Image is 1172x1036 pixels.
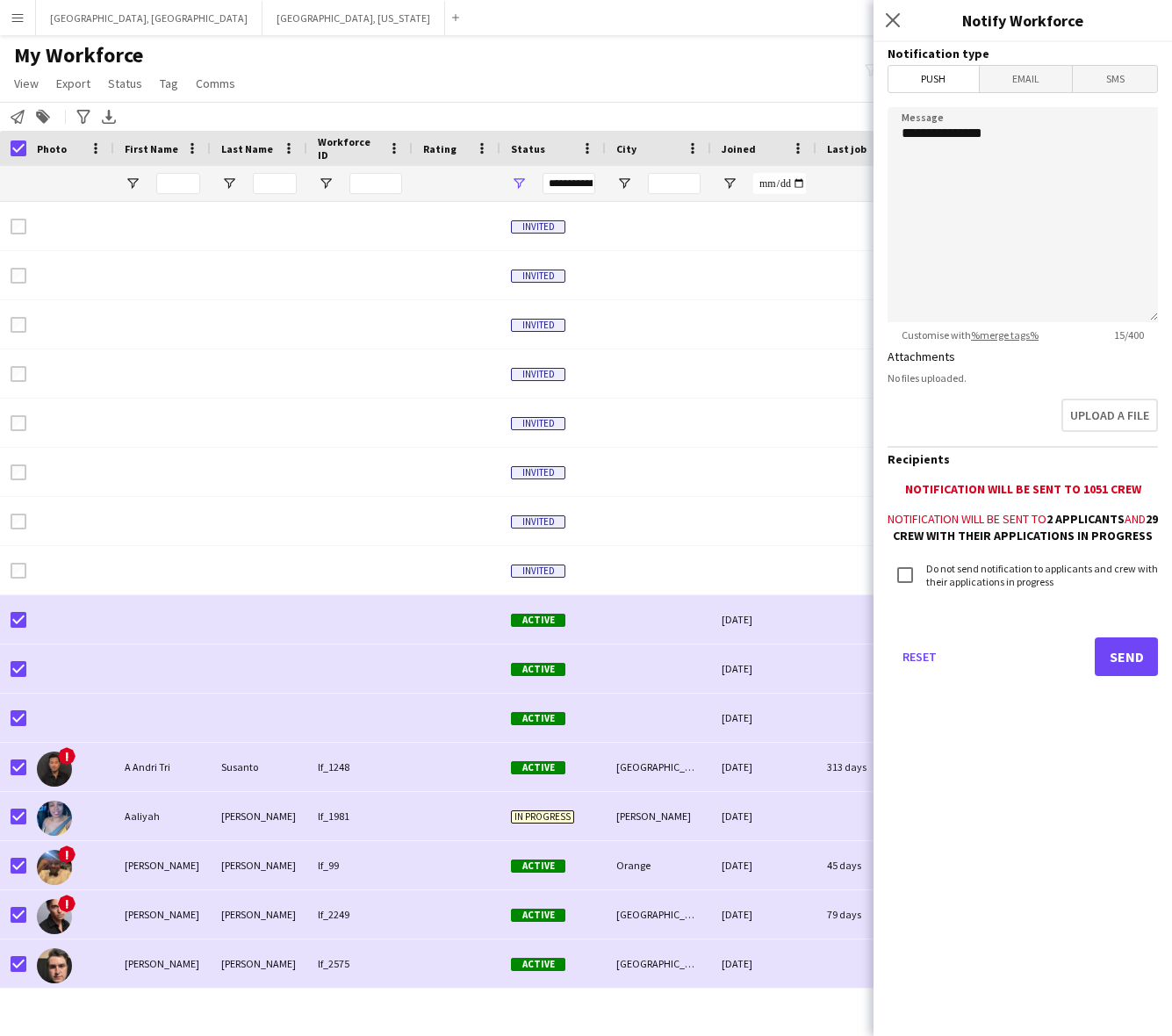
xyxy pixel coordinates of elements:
span: Active [511,663,565,676]
div: [DATE] [711,644,816,693]
span: Export [56,76,90,91]
div: [DATE] [711,890,816,939]
img: Aaron Bolton [37,850,72,885]
div: Notification will be sent to and [888,511,1158,543]
app-action-btn: Add to tag [32,106,54,127]
b: 2 applicants [1046,511,1125,527]
input: Row Selection is disabled for this row (unchecked) [11,219,26,234]
span: In progress [511,810,574,824]
span: ! [58,895,75,912]
div: [DATE] [711,694,816,742]
img: Aaron Peralta [37,948,72,983]
span: Invited [511,515,565,529]
span: Joined [722,142,756,155]
button: Reset [888,637,951,676]
div: [DATE] [711,792,816,840]
div: Orange [606,841,711,889]
div: [PERSON_NAME] [114,890,211,939]
input: City Filter Input [648,173,701,194]
div: [PERSON_NAME] [114,841,211,889]
div: lf_1981 [307,792,413,840]
input: Workforce ID Filter Input [349,173,402,194]
div: 45 days [816,841,922,889]
h3: Recipients [888,451,1158,467]
span: Photo [37,142,67,155]
span: ! [58,845,75,863]
div: lf_1248 [307,743,413,791]
span: Last Name [221,142,273,155]
div: Aaliyah [114,792,211,840]
div: 79 days [816,890,922,939]
div: Susanto [211,743,307,791]
span: SMS [1073,66,1157,92]
div: No files uploaded. [888,371,1158,385]
span: Active [511,909,565,922]
span: Status [511,142,545,155]
div: [PERSON_NAME] [211,890,307,939]
span: Invited [511,466,565,479]
span: Invited [511,565,565,578]
span: Workforce ID [318,135,381,162]
button: [GEOGRAPHIC_DATA], [US_STATE] [262,1,445,35]
div: [GEOGRAPHIC_DATA] [606,890,711,939]
span: Push [888,66,979,92]
div: [DATE] [711,743,816,791]
span: Active [511,614,565,627]
input: Row Selection is disabled for this row (unchecked) [11,464,26,480]
span: My Workforce [14,42,143,68]
div: [PERSON_NAME] [114,939,211,988]
button: Open Filter Menu [221,176,237,191]
a: %merge tags% [971,328,1039,342]
div: [GEOGRAPHIC_DATA] [606,743,711,791]
input: First Name Filter Input [156,173,200,194]
span: View [14,76,39,91]
app-action-btn: Notify workforce [7,106,28,127]
input: Row Selection is disabled for this row (unchecked) [11,317,26,333]
span: Invited [511,368,565,381]
div: lf_2249 [307,890,413,939]
div: [PERSON_NAME] [211,792,307,840]
div: 313 days [816,743,922,791]
span: First Name [125,142,178,155]
img: A Andri Tri Susanto [37,752,72,787]
div: [PERSON_NAME] [211,841,307,889]
button: [GEOGRAPHIC_DATA], [GEOGRAPHIC_DATA] [36,1,262,35]
a: Comms [189,72,242,95]
div: [GEOGRAPHIC_DATA] [606,939,711,988]
div: Notification will be sent to 1051 crew [888,481,1158,497]
h3: Notify Workforce [874,9,1172,32]
input: Joined Filter Input [753,173,806,194]
input: Row Selection is disabled for this row (unchecked) [11,415,26,431]
span: Invited [511,220,565,234]
app-action-btn: Advanced filters [73,106,94,127]
div: A Andri Tri [114,743,211,791]
label: Attachments [888,349,955,364]
app-action-btn: Export XLSX [98,106,119,127]
input: Last Name Filter Input [253,173,297,194]
span: Tag [160,76,178,91]
a: View [7,72,46,95]
h3: Notification type [888,46,1158,61]
div: [DATE] [711,939,816,988]
button: Open Filter Menu [125,176,140,191]
img: Aaron Hanick [37,899,72,934]
button: Upload a file [1061,399,1158,432]
span: Active [511,958,565,971]
span: Status [108,76,142,91]
a: Export [49,72,97,95]
span: 15 / 400 [1100,328,1158,342]
button: Open Filter Menu [511,176,527,191]
span: Email [980,66,1073,92]
span: Rating [423,142,457,155]
input: Row Selection is disabled for this row (unchecked) [11,366,26,382]
span: Active [511,761,565,774]
label: Do not send notification to applicants and crew with their applications in progress [923,562,1158,588]
img: Aaliyah Bennett [37,801,72,836]
span: Invited [511,417,565,430]
a: Status [101,72,149,95]
div: [DATE] [711,841,816,889]
div: [PERSON_NAME] [211,939,307,988]
input: Row Selection is disabled for this row (unchecked) [11,514,26,529]
button: Open Filter Menu [318,176,334,191]
div: lf_2575 [307,939,413,988]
